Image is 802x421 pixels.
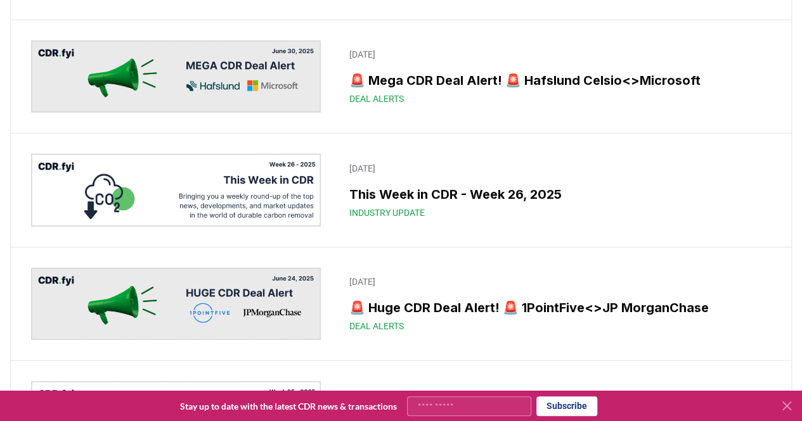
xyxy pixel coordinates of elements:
a: [DATE]🚨 Huge CDR Deal Alert! 🚨 1PointFive<>JP MorganChaseDeal Alerts [341,268,771,340]
img: 🚨 Mega CDR Deal Alert! 🚨 Hafslund Celsio<>Microsoft blog post image [31,41,321,113]
span: Deal Alerts [349,320,403,332]
h3: 🚨 Mega CDR Deal Alert! 🚨 Hafslund Celsio<>Microsoft [349,71,763,90]
p: [DATE] [349,162,763,175]
a: [DATE]🚨 Mega CDR Deal Alert! 🚨 Hafslund Celsio<>MicrosoftDeal Alerts [341,41,771,113]
h3: This Week in CDR - Week 26, 2025 [349,185,763,204]
a: [DATE]This Week in CDR - Week 26, 2025Industry Update [341,154,771,227]
p: [DATE] [349,48,763,61]
img: 🚨 Huge CDR Deal Alert! 🚨 1PointFive<>JP MorganChase blog post image [31,268,321,340]
h3: 🚨 Huge CDR Deal Alert! 🚨 1PointFive<>JP MorganChase [349,298,763,317]
img: This Week in CDR - Week 26, 2025 blog post image [31,154,321,226]
p: [DATE] [349,275,763,288]
p: [DATE] [349,389,763,401]
span: Industry Update [349,206,424,219]
span: Deal Alerts [349,92,403,105]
